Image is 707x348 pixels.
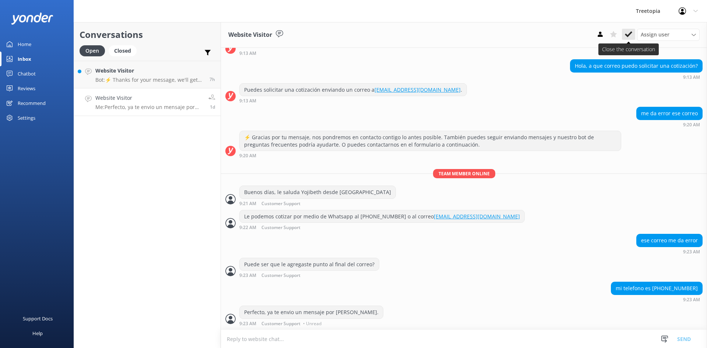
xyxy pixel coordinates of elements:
[261,273,300,278] span: Customer Support
[570,74,703,80] div: Sep 03 2025 09:13am (UTC -06:00) America/Mexico_City
[210,104,215,110] span: Sep 03 2025 09:23am (UTC -06:00) America/Mexico_City
[240,258,379,271] div: Puede ser que le agregaste punto al final del correo?
[683,123,700,127] strong: 9:20 AM
[570,60,702,72] div: Hola, a que correo puedo solicitar una cotización?
[303,321,321,326] span: • Unread
[636,249,703,254] div: Sep 03 2025 09:23am (UTC -06:00) America/Mexico_City
[18,37,31,52] div: Home
[80,28,215,42] h2: Conversations
[240,210,524,223] div: Le podemos cotizar por medio de Whatsapp al [PHONE_NUMBER] o al correo
[80,46,109,55] a: Open
[239,225,525,230] div: Sep 03 2025 09:22am (UTC -06:00) America/Mexico_City
[18,66,36,81] div: Chatbot
[641,31,669,39] span: Assign user
[95,77,204,83] p: Bot: ⚡ Thanks for your message, we'll get back to you as soon as we can. You're also welcome to k...
[80,45,105,56] div: Open
[683,75,700,80] strong: 9:13 AM
[239,98,467,103] div: Sep 03 2025 09:13am (UTC -06:00) America/Mexico_City
[228,30,272,40] h3: Website Visitor
[239,273,379,278] div: Sep 03 2025 09:23am (UTC -06:00) America/Mexico_City
[433,169,495,178] span: Team member online
[637,29,700,41] div: Assign User
[210,76,215,82] span: Sep 04 2025 12:44pm (UTC -06:00) America/Mexico_City
[109,45,137,56] div: Closed
[240,306,383,319] div: Perfecto, ya te envio un mensaje por [PERSON_NAME].
[239,50,488,56] div: Sep 03 2025 09:13am (UTC -06:00) America/Mexico_City
[74,61,221,88] a: Website VisitorBot:⚡ Thanks for your message, we'll get back to you as soon as we can. You're als...
[239,153,621,158] div: Sep 03 2025 09:20am (UTC -06:00) America/Mexico_City
[95,104,203,110] p: Me: Perfecto, ya te envio un mensaje por [PERSON_NAME].
[18,81,35,96] div: Reviews
[434,213,520,220] a: [EMAIL_ADDRESS][DOMAIN_NAME]
[637,107,702,120] div: me da error ese correo
[261,225,300,230] span: Customer Support
[18,52,31,66] div: Inbox
[109,46,140,55] a: Closed
[240,131,621,151] div: ⚡ Gracias por tu mensaje, nos pondremos en contacto contigo lo antes posible. También puedes segu...
[23,311,53,326] div: Support Docs
[683,298,700,302] strong: 9:23 AM
[239,225,256,230] strong: 9:22 AM
[240,186,395,198] div: Buenos días, le saluda Yojibeth desde [GEOGRAPHIC_DATA]
[261,201,300,206] span: Customer Support
[239,99,256,103] strong: 9:13 AM
[261,321,300,326] span: Customer Support
[32,326,43,341] div: Help
[374,86,461,93] a: [EMAIL_ADDRESS][DOMAIN_NAME]
[95,94,203,102] h4: Website Visitor
[239,321,256,326] strong: 9:23 AM
[611,297,703,302] div: Sep 03 2025 09:23am (UTC -06:00) America/Mexico_City
[240,84,467,96] div: Puedes solicitar una cotización enviando un correo a .
[239,51,256,56] strong: 9:13 AM
[74,88,221,116] a: Website VisitorMe:Perfecto, ya te envio un mensaje por [PERSON_NAME].1d
[239,154,256,158] strong: 9:20 AM
[95,67,204,75] h4: Website Visitor
[18,110,35,125] div: Settings
[11,13,53,25] img: yonder-white-logo.png
[683,250,700,254] strong: 9:23 AM
[18,96,46,110] div: Recommend
[611,282,702,295] div: mi telefono es [PHONE_NUMBER]
[636,122,703,127] div: Sep 03 2025 09:20am (UTC -06:00) America/Mexico_City
[637,234,702,247] div: ese correo me da error
[239,273,256,278] strong: 9:23 AM
[239,201,396,206] div: Sep 03 2025 09:21am (UTC -06:00) America/Mexico_City
[239,201,256,206] strong: 9:21 AM
[239,321,383,326] div: Sep 03 2025 09:23am (UTC -06:00) America/Mexico_City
